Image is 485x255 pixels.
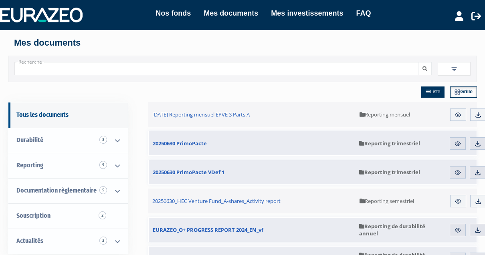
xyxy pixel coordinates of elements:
img: eye.svg [454,169,461,176]
img: filter.svg [451,66,458,73]
span: 20250630 PrimoPacte [153,140,207,147]
img: download.svg [475,198,482,205]
a: Souscription2 [8,203,128,229]
a: Reporting 9 [8,153,128,178]
span: 3 [99,136,107,144]
span: Reporting trimestriel [359,140,420,147]
img: download.svg [474,169,481,176]
img: download.svg [474,227,481,234]
a: FAQ [356,8,371,19]
span: Reporting semestriel [360,197,414,205]
img: grid.svg [455,89,460,95]
h4: Mes documents [14,38,471,48]
span: Actualités [16,237,43,245]
img: eye.svg [454,140,461,147]
span: 20250630 PrimoPacte VDef 1 [153,169,224,176]
span: Documentation règlementaire [16,187,97,194]
span: 5 [99,186,107,194]
a: Grille [450,86,477,98]
a: 20250630 PrimoPacte VDef 1 [149,160,355,184]
span: 3 [99,237,107,245]
a: Liste [421,86,445,98]
img: eye.svg [455,111,462,118]
a: [DATE] Reporting mensuel EPVE 3 Parts A [148,102,356,127]
span: 2 [99,211,106,219]
span: EURAZEO_O+ PROGRESS REPORT 2024_EN_vf [153,226,263,233]
span: 20250630_HEC Venture Fund_A-shares_Activity report [152,197,281,205]
img: download.svg [475,111,482,118]
a: 20250630_HEC Venture Fund_A-shares_Activity report [148,189,356,213]
img: eye.svg [455,198,462,205]
a: Durabilité 3 [8,128,128,153]
span: Souscription [16,212,51,219]
a: Mes documents [204,8,258,19]
span: Reporting de durabilité annuel [359,223,440,237]
a: Nos fonds [156,8,191,19]
a: EURAZEO_O+ PROGRESS REPORT 2024_EN_vf [149,218,355,242]
span: [DATE] Reporting mensuel EPVE 3 Parts A [152,111,250,118]
a: Actualités 3 [8,229,128,254]
span: Reporting trimestriel [359,169,420,176]
a: Documentation règlementaire 5 [8,178,128,203]
a: Mes investissements [271,8,343,19]
a: Tous les documents [8,102,128,128]
input: Recherche [14,62,418,75]
span: 9 [99,161,107,169]
span: Reporting [16,161,43,169]
span: Reporting mensuel [360,111,410,118]
img: download.svg [474,140,481,147]
img: eye.svg [454,227,461,234]
span: Durabilité [16,136,43,144]
a: 20250630 PrimoPacte [149,131,355,155]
